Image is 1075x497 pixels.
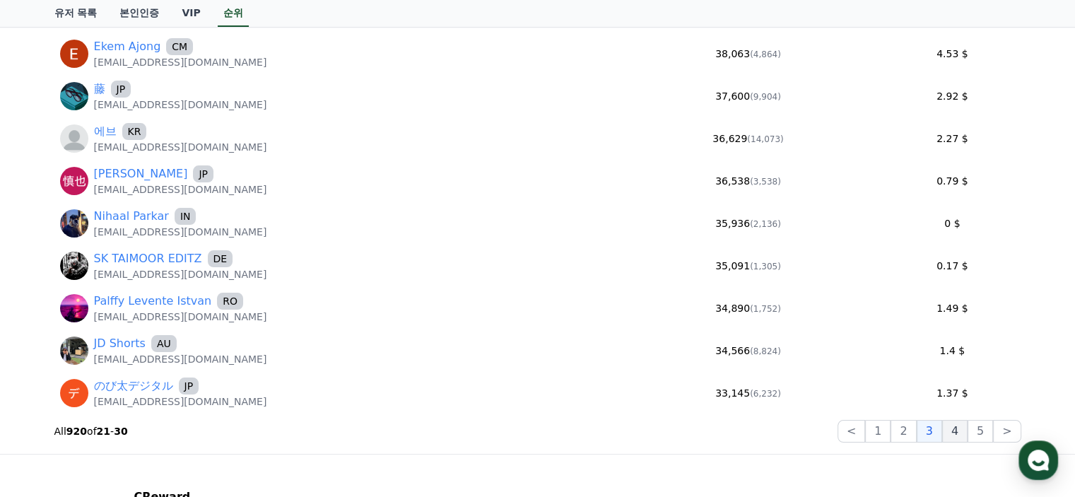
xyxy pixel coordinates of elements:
[193,165,213,182] span: JP
[750,346,781,356] span: (8,824)
[968,420,993,443] button: 5
[179,378,199,394] span: JP
[122,123,147,140] span: KR
[883,75,1021,117] td: 2.92 $
[94,182,267,197] p: [EMAIL_ADDRESS][DOMAIN_NAME]
[750,304,781,314] span: (1,752)
[883,33,1021,75] td: 4.53 $
[883,245,1021,287] td: 0.17 $
[613,202,883,245] td: 35,936
[94,293,212,310] a: Palffy Levente Istvan
[94,335,146,352] a: JD Shorts
[865,420,891,443] button: 1
[94,310,267,324] p: [EMAIL_ADDRESS][DOMAIN_NAME]
[60,209,88,238] img: https://lh3.googleusercontent.com/a/ACg8ocK3JEjnH_T8Z6nMglmQ2sikzYh4rb3vSN4UMuyEDo16JslZILo0=s96-c
[613,33,883,75] td: 38,063
[60,124,88,153] img: https://cdn.creward.net/profile/user/profile_blank.webp
[94,55,267,69] p: [EMAIL_ADDRESS][DOMAIN_NAME]
[60,379,88,407] img: https://lh3.googleusercontent.com/a/ACg8ocJrmQiGwyPD7V74KRPKiqRAchXtK7wOYqy57w1ry45d5k2ZqA=s96-c
[942,420,968,443] button: 4
[94,394,267,409] p: [EMAIL_ADDRESS][DOMAIN_NAME]
[613,372,883,414] td: 33,145
[97,426,110,437] strong: 21
[151,335,177,352] span: AU
[750,262,781,271] span: (1,305)
[94,250,202,267] a: SK TAIMOOR EDITZ
[93,380,182,415] a: Messages
[166,38,193,55] span: CM
[94,208,169,225] a: Nihaal Parkar
[36,401,61,412] span: Home
[94,165,188,182] a: [PERSON_NAME]
[209,401,244,412] span: Settings
[891,420,916,443] button: 2
[613,75,883,117] td: 37,600
[883,329,1021,372] td: 1.4 $
[750,177,781,187] span: (3,538)
[60,252,88,280] img: https://lh3.googleusercontent.com/a/ACg8ocJY3rFJi_RcOB2o5TuZAIF1AzW9joDRX1miK2cHpX6_I9W9D-k=s96-c
[750,219,781,229] span: (2,136)
[175,208,196,225] span: IN
[747,134,783,144] span: (14,073)
[613,245,883,287] td: 35,091
[613,287,883,329] td: 34,890
[750,389,781,399] span: (6,232)
[94,140,267,154] p: [EMAIL_ADDRESS][DOMAIN_NAME]
[94,123,117,140] a: 에브
[66,426,87,437] strong: 920
[60,337,88,365] img: https://lh3.googleusercontent.com/a/ACg8ocJK3oVeMuavT0K11evgoPqsNelZwxyaXnWHNmN7_Butz2I5pKsq=s96-c
[750,92,781,102] span: (9,904)
[4,380,93,415] a: Home
[114,426,127,437] strong: 30
[94,38,161,55] a: Ekem Ajong
[883,287,1021,329] td: 1.49 $
[94,81,105,98] a: 藤
[750,49,781,59] span: (4,864)
[94,98,267,112] p: [EMAIL_ADDRESS][DOMAIN_NAME]
[883,372,1021,414] td: 1.37 $
[838,420,865,443] button: <
[60,167,88,195] img: https://lh3.googleusercontent.com/a/ACg8ocICYcyhzb4DiIlLgWHm1HouWHV9IfBHsseY6-lICs4xbcMcQQ=s96-c
[917,420,942,443] button: 3
[613,329,883,372] td: 34,566
[613,160,883,202] td: 36,538
[883,202,1021,245] td: 0 $
[54,424,128,438] p: All of -
[94,267,267,281] p: [EMAIL_ADDRESS][DOMAIN_NAME]
[94,378,173,394] a: のび太デジタル
[94,352,267,366] p: [EMAIL_ADDRESS][DOMAIN_NAME]
[94,225,267,239] p: [EMAIL_ADDRESS][DOMAIN_NAME]
[613,117,883,160] td: 36,629
[60,40,88,68] img: https://lh3.googleusercontent.com/a/ACg8ocJw8JX3X_UhpEkXgj2RF4u1TqAjz-amm8oRycdm_4S-RelYnQ=s96-c
[60,294,88,322] img: https://lh3.googleusercontent.com/a/ACg8ocJmc1ScJ-7n15LyATFkr5h5UXP7k-aXCX4aalh6S3kf3BYN9F9q=s96-c
[217,293,243,310] span: RO
[117,402,159,413] span: Messages
[883,160,1021,202] td: 0.79 $
[993,420,1021,443] button: >
[182,380,271,415] a: Settings
[60,82,88,110] img: https://lh3.googleusercontent.com/a/ACg8ocIDBXOjYSHDX0e19lGGJk2ayyTWSaBcnGes_ek0wU7LZfw3bIE=s96-c
[111,81,131,98] span: JP
[883,117,1021,160] td: 2.27 $
[208,250,233,267] span: DE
